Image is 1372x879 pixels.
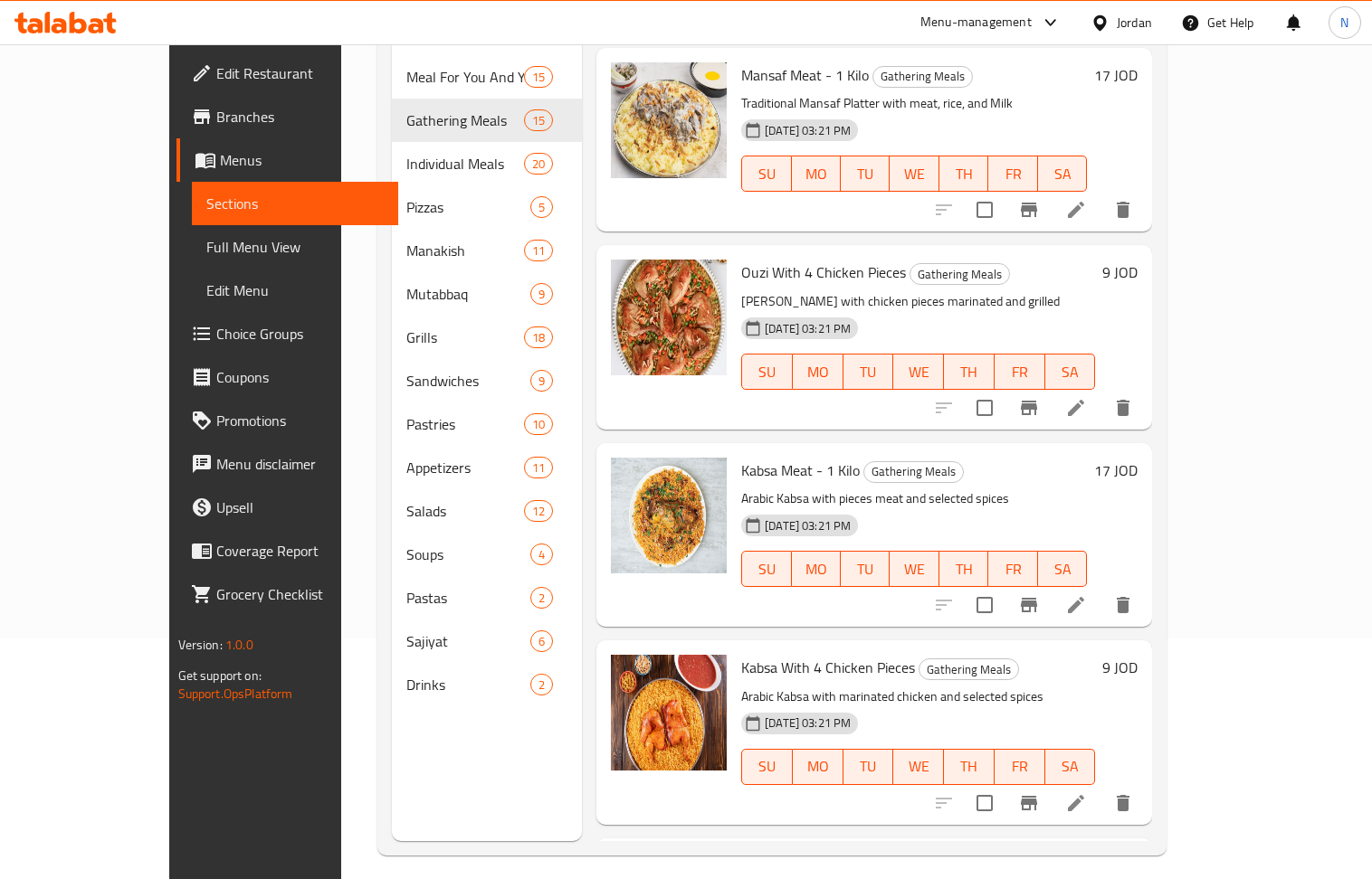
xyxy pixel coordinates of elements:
[848,556,882,582] span: TU
[951,753,987,780] span: TH
[525,329,552,346] span: 18
[392,229,582,272] div: Manakish11
[893,354,944,390] button: WE
[525,503,552,520] span: 12
[524,153,553,175] div: items
[741,457,860,484] span: Kabsa Meat - 1 Kilo
[792,156,841,192] button: MO
[1045,354,1096,390] button: SA
[216,583,384,605] span: Grocery Checklist
[525,69,552,86] span: 15
[406,587,530,609] span: Pastas
[1045,749,1096,785] button: SA
[178,664,262,687] span: Get support on:
[392,663,582,706] div: Drinks2
[848,161,882,187] span: TU
[531,199,552,216] span: 5
[220,149,384,171] span: Menus
[1101,188,1145,232] button: delete
[611,62,727,178] img: Mansaf Meat - 1 Kilo
[178,682,293,705] a: Support.OpsPlatform
[966,389,1004,427] span: Select to update
[531,286,552,303] span: 9
[988,551,1037,587] button: FR
[799,556,834,582] span: MO
[890,551,938,587] button: WE
[995,354,1045,390] button: FR
[1002,753,1038,780] span: FR
[216,540,384,562] span: Coverage Report
[897,161,931,187] span: WE
[524,500,553,522] div: items
[206,236,384,258] span: Full Menu View
[851,753,887,780] span: TU
[406,283,530,305] span: Mutabbaq
[406,153,524,175] span: Individual Meals
[406,543,530,565] span: Soups
[524,66,553,88] div: items
[406,109,524,131] span: Gathering Meals
[920,12,1032,33] div: Menu-management
[392,359,582,402] div: Sandwiches9
[192,225,398,269] a: Full Menu View
[176,486,398,529] a: Upsell
[1065,397,1087,419] a: Edit menu item
[757,320,858,337] span: [DATE] 03:21 PM
[800,359,836,385] span: MO
[176,138,398,182] a: Menus
[843,749,894,785] button: TU
[530,674,553,695] div: items
[178,633,223,657] span: Version:
[392,272,582,316] div: Mutabbaq9
[192,182,398,225] a: Sections
[995,749,1045,785] button: FR
[864,461,963,482] span: Gathering Meals
[793,749,843,785] button: MO
[216,106,384,128] span: Branches
[216,62,384,84] span: Edit Restaurant
[392,402,582,446] div: Pastries10
[530,630,553,652] div: items
[841,551,890,587] button: TU
[406,674,530,695] div: Drinks
[406,413,524,435] span: Pastries
[1101,583,1145,627] button: delete
[741,290,1095,313] p: [PERSON_NAME] with chicken pieces marinated and grilled
[757,714,858,732] span: [DATE] 03:21 PM
[392,489,582,533] div: Salads12
[531,633,552,650] span: 6
[176,529,398,572] a: Coverage Report
[947,161,981,187] span: TH
[890,156,938,192] button: WE
[392,48,582,714] nav: Menu sections
[939,156,988,192] button: TH
[392,99,582,142] div: Gathering Meals15
[1094,458,1138,483] h6: 17 JOD
[406,630,530,652] span: Sajiyat
[1007,386,1051,430] button: Branch-specific-item
[1045,556,1080,582] span: SA
[1065,792,1087,814] a: Edit menu item
[531,373,552,390] span: 9
[530,587,553,609] div: items
[897,556,931,582] span: WE
[192,269,398,312] a: Edit Menu
[757,517,858,534] span: [DATE] 03:21 PM
[939,551,988,587] button: TH
[392,316,582,359] div: Grills18
[900,753,937,780] span: WE
[176,442,398,486] a: Menu disclaimer
[611,655,727,770] img: Kabsa With 4 Chicken Pieces
[799,161,834,187] span: MO
[988,156,1037,192] button: FR
[966,586,1004,624] span: Select to update
[530,196,553,218] div: items
[792,551,841,587] button: MO
[944,354,995,390] button: TH
[872,66,973,88] div: Gathering Meals
[1053,359,1089,385] span: SA
[873,66,972,87] span: Gathering Meals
